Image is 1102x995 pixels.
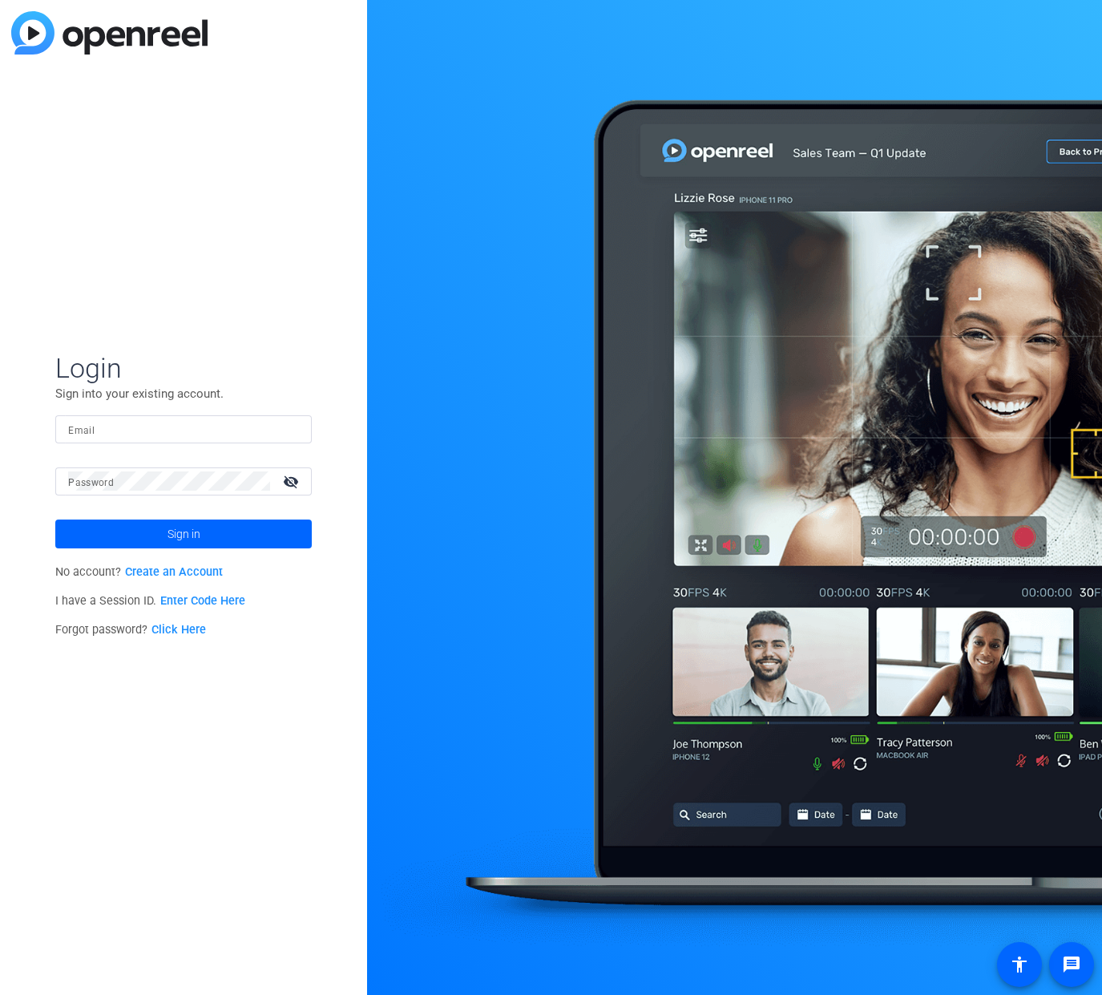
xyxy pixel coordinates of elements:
span: Sign in [168,514,200,554]
button: Sign in [55,520,312,548]
mat-icon: accessibility [1010,955,1029,974]
span: I have a Session ID. [55,594,245,608]
input: Enter Email Address [68,419,299,439]
img: blue-gradient.svg [11,11,208,55]
p: Sign into your existing account. [55,385,312,402]
mat-label: Email [68,425,95,436]
span: Forgot password? [55,623,206,637]
mat-icon: visibility_off [273,470,312,493]
span: No account? [55,565,223,579]
mat-label: Password [68,477,114,488]
a: Click Here [151,623,206,637]
span: Login [55,351,312,385]
a: Enter Code Here [160,594,245,608]
mat-icon: message [1062,955,1081,974]
a: Create an Account [125,565,223,579]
